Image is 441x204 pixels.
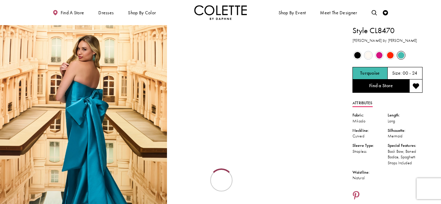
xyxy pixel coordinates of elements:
div: Back Bow, Boned Bodice, Spaghetti Straps Included [388,149,423,166]
span: Find a store [61,10,84,15]
video: Style CL8470 Colette by Daphne #1 autoplay loop mute video [170,25,337,109]
a: Share using Pinterest - Opens in new tab [352,191,360,201]
div: Fabric: [352,112,387,118]
div: Silhouette: [388,128,423,134]
span: Size: [392,70,402,76]
h5: 00 - 24 [403,71,418,76]
div: Special Features: [388,143,423,149]
div: Neckline: [352,128,387,134]
div: Fuchsia [374,50,385,60]
div: Product color controls state depends on size chosen [352,50,423,61]
div: Length: [388,112,423,118]
a: Attributes [352,99,372,107]
a: Check Wishlist [382,5,390,20]
a: Toggle search [370,5,378,20]
div: Curved [352,133,387,139]
div: Diamond White [363,50,373,60]
a: Find a store [52,5,85,20]
h3: [PERSON_NAME] by [PERSON_NAME] [352,38,423,44]
a: Meet the designer [319,5,359,20]
span: Dresses [98,10,114,15]
div: Black [352,50,363,60]
span: Shop By Event [277,5,307,20]
h5: Chosen color [360,71,380,76]
div: Strapless [352,149,387,154]
div: Long [388,118,423,124]
span: Shop by color [127,5,157,20]
div: Mermaid [388,133,423,139]
div: Mikado [352,118,387,124]
div: Turquoise [396,50,406,60]
span: Shop by color [128,10,156,15]
img: Colette by Daphne [194,5,247,20]
div: Scarlet [385,50,395,60]
div: Natural [352,175,387,181]
div: Waistline: [352,169,387,175]
div: Sleeve Type: [352,143,387,149]
span: Shop By Event [279,10,306,15]
button: Add to wishlist [409,80,423,93]
a: Find a Store [352,80,409,93]
a: Visit Home Page [194,5,247,20]
span: Meet the designer [320,10,357,15]
span: Dresses [97,5,115,20]
h1: Style CL8470 [352,25,423,36]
